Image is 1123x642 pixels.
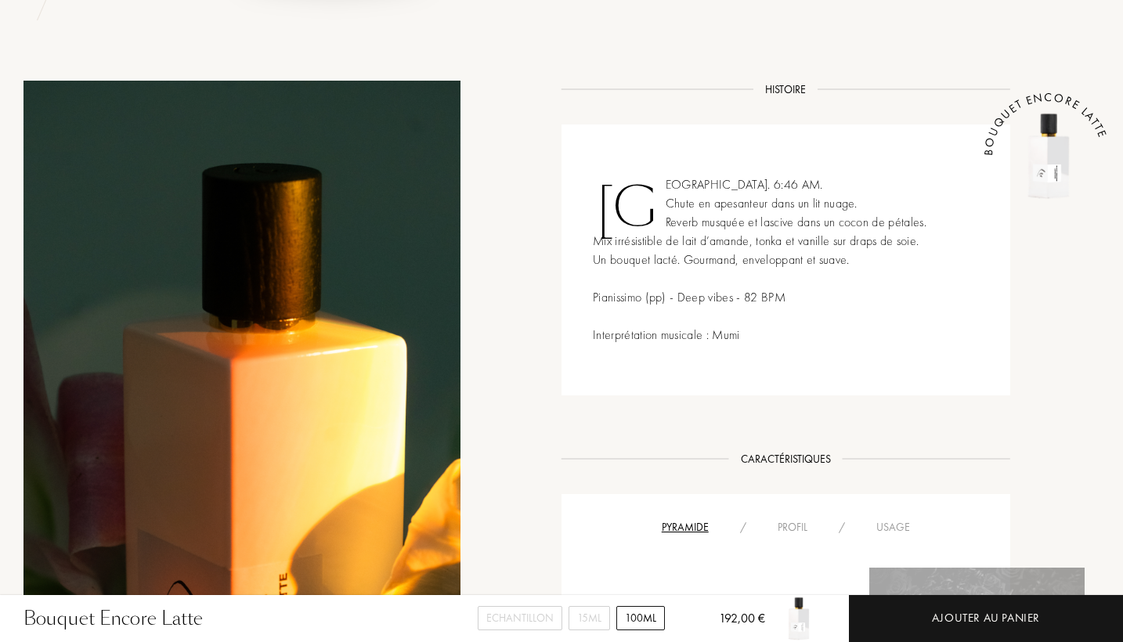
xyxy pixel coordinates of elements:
[861,519,926,536] div: Usage
[762,519,823,536] div: Profil
[23,604,203,633] div: Bouquet Encore Latte
[478,606,562,630] div: Echantillon
[775,595,821,642] img: Bouquet Encore Latte
[823,519,861,536] div: /
[699,609,765,642] div: 192,00 €
[646,519,724,536] div: Pyramide
[561,124,1010,395] div: [GEOGRAPHIC_DATA]. 6:46 AM. Chute en apesanteur dans un lit nuage. Reverb musquée et lascive dans...
[932,609,1040,627] div: Ajouter au panier
[569,606,610,630] div: 15mL
[1000,109,1094,203] img: Bouquet Encore Latte
[616,606,665,630] div: 100mL
[724,519,762,536] div: /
